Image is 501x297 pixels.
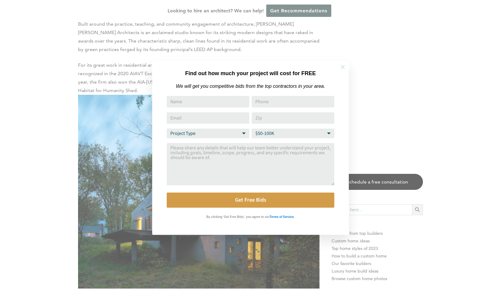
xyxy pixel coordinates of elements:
[252,112,334,124] input: Zip
[167,143,334,185] textarea: Comment or Message
[167,129,249,138] select: Project Type
[252,129,334,138] select: Budget Range
[167,96,249,107] input: Name
[176,84,325,89] em: We will get you competitive bids from the top contractors in your area.
[332,56,353,78] button: Close
[252,96,334,107] input: Phone
[270,214,294,219] a: Terms of Service
[185,70,316,76] strong: Find out how much your project will cost for FREE
[206,215,270,219] strong: By clicking 'Get Free Bids,' you agree to our
[270,215,294,219] strong: Terms of Service
[167,193,334,208] button: Get Free Bids
[167,112,249,124] input: Email Address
